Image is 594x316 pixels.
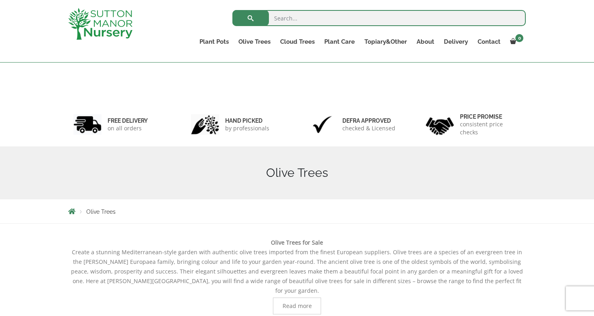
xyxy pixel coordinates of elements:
a: 0 [505,36,526,47]
p: consistent price checks [460,120,521,136]
a: Contact [473,36,505,47]
img: 3.jpg [308,114,336,135]
a: Delivery [439,36,473,47]
span: Olive Trees [86,209,116,215]
a: Plant Care [319,36,360,47]
a: Plant Pots [195,36,234,47]
p: checked & Licensed [342,124,395,132]
p: on all orders [108,124,148,132]
h6: hand picked [225,117,269,124]
a: About [412,36,439,47]
img: 4.jpg [426,112,454,137]
h1: Olive Trees [68,166,526,180]
a: Olive Trees [234,36,275,47]
a: Topiary&Other [360,36,412,47]
div: Create a stunning Mediterranean-style garden with authentic olive trees imported from the finest ... [68,238,526,314]
span: 0 [515,34,523,42]
img: logo [68,8,132,40]
h6: Price promise [460,113,521,120]
b: Olive Trees for Sale [271,239,323,246]
a: Cloud Trees [275,36,319,47]
img: 1.jpg [73,114,102,135]
h6: Defra approved [342,117,395,124]
h6: FREE DELIVERY [108,117,148,124]
p: by professionals [225,124,269,132]
input: Search... [232,10,526,26]
nav: Breadcrumbs [68,208,526,215]
img: 2.jpg [191,114,219,135]
span: Read more [283,303,312,309]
